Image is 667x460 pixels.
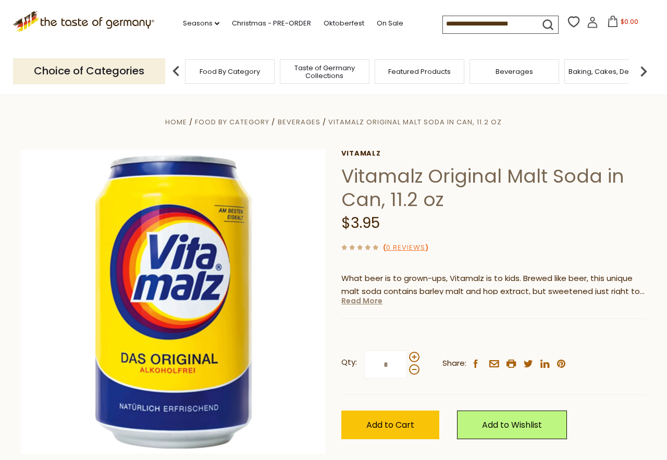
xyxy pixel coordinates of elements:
[278,117,320,127] a: Beverages
[633,61,654,82] img: next arrow
[341,356,357,369] strong: Qty:
[283,64,366,80] a: Taste of Germany Collections
[13,58,165,84] p: Choice of Categories
[200,68,260,75] a: Food By Category
[328,117,502,127] a: Vitamalz Original Malt Soda in Can, 11.2 oz
[232,18,311,29] a: Christmas - PRE-ORDER
[600,16,645,31] button: $0.00
[569,68,649,75] a: Baking, Cakes, Desserts
[341,411,439,439] button: Add to Cart
[341,296,382,306] a: Read More
[341,149,646,158] a: Vitamalz
[324,18,364,29] a: Oktoberfest
[341,164,646,211] h1: Vitamalz Original Malt Soda in Can, 11.2 oz
[383,242,428,252] span: ( )
[166,61,187,82] img: previous arrow
[621,17,638,26] span: $0.00
[496,68,533,75] a: Beverages
[21,149,326,454] img: Vitamalz Original Malt Soda in Can, 11.2 oz
[388,68,451,75] a: Featured Products
[364,350,407,379] input: Qty:
[341,213,380,233] span: $3.95
[377,18,403,29] a: On Sale
[341,272,646,298] p: What beer is to grown-ups, Vitamalz is to kids. Brewed like beer, this unique malt soda contains ...
[386,242,425,253] a: 0 Reviews
[165,117,187,127] a: Home
[457,411,567,439] a: Add to Wishlist
[442,357,466,370] span: Share:
[195,117,269,127] a: Food By Category
[366,419,414,431] span: Add to Cart
[183,18,219,29] a: Seasons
